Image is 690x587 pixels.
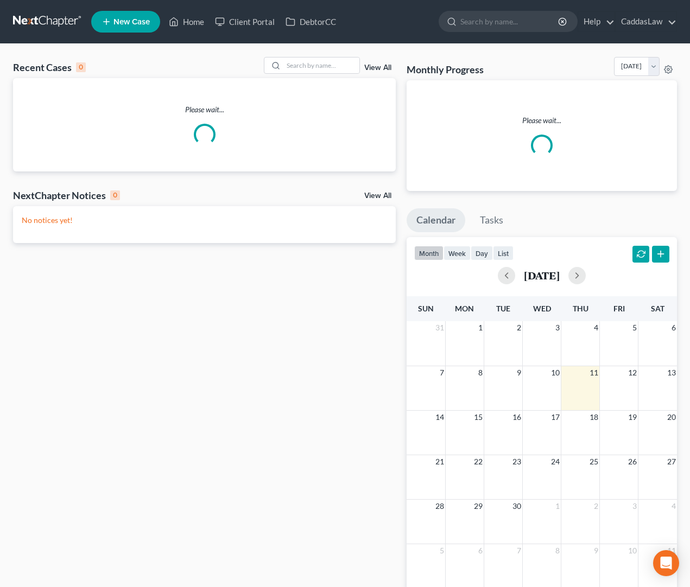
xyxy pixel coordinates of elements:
button: list [493,246,514,260]
span: 1 [477,321,484,334]
span: 6 [477,544,484,557]
span: 18 [588,411,599,424]
span: 4 [593,321,599,334]
span: 12 [627,366,638,379]
span: 4 [670,500,677,513]
span: 17 [550,411,561,424]
span: 7 [439,366,445,379]
span: 3 [631,500,638,513]
span: 2 [593,500,599,513]
span: Tue [496,304,510,313]
span: 25 [588,455,599,468]
span: 5 [439,544,445,557]
span: 2 [516,321,522,334]
a: CaddasLaw [616,12,676,31]
span: Wed [533,304,551,313]
span: 11 [588,366,599,379]
span: New Case [113,18,150,26]
input: Search by name... [460,11,560,31]
span: 1 [554,500,561,513]
span: 3 [554,321,561,334]
span: 8 [477,366,484,379]
a: Tasks [470,208,513,232]
a: Calendar [407,208,465,232]
h3: Monthly Progress [407,63,484,76]
div: 0 [76,62,86,72]
span: 20 [666,411,677,424]
span: 19 [627,411,638,424]
span: 28 [434,500,445,513]
span: 15 [473,411,484,424]
span: 29 [473,500,484,513]
span: Mon [455,304,474,313]
input: Search by name... [283,58,359,73]
div: Open Intercom Messenger [653,550,679,576]
span: Thu [573,304,588,313]
span: 13 [666,366,677,379]
span: Sat [651,304,664,313]
h2: [DATE] [524,270,560,281]
span: 27 [666,455,677,468]
span: 14 [434,411,445,424]
span: 5 [631,321,638,334]
p: Please wait... [415,115,668,126]
span: 24 [550,455,561,468]
p: Please wait... [13,104,396,115]
span: 9 [516,366,522,379]
span: 26 [627,455,638,468]
button: week [444,246,471,260]
span: 11 [666,544,677,557]
a: Home [163,12,210,31]
span: 10 [627,544,638,557]
span: 7 [516,544,522,557]
button: day [471,246,493,260]
span: Sun [418,304,434,313]
span: 6 [670,321,677,334]
span: 31 [434,321,445,334]
div: NextChapter Notices [13,189,120,202]
span: 10 [550,366,561,379]
a: View All [364,192,391,200]
button: month [414,246,444,260]
a: DebtorCC [280,12,341,31]
p: No notices yet! [22,215,387,226]
span: 21 [434,455,445,468]
span: 22 [473,455,484,468]
a: View All [364,64,391,72]
span: Fri [613,304,625,313]
span: 9 [593,544,599,557]
div: Recent Cases [13,61,86,74]
a: Help [578,12,615,31]
div: 0 [110,190,120,200]
span: 16 [511,411,522,424]
span: 8 [554,544,561,557]
span: 23 [511,455,522,468]
span: 30 [511,500,522,513]
a: Client Portal [210,12,280,31]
